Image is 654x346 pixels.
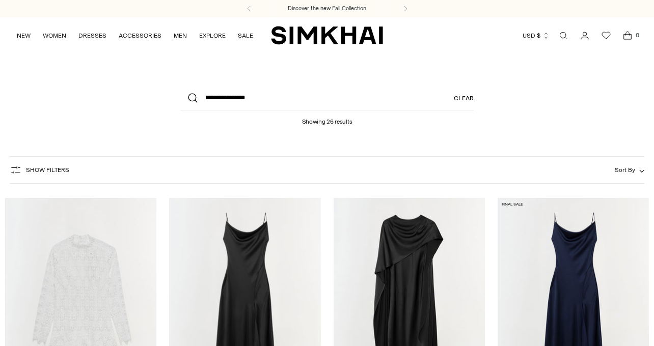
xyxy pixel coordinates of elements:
[596,25,616,46] a: Wishlist
[617,25,638,46] a: Open cart modal
[238,24,253,47] a: SALE
[575,25,595,46] a: Go to the account page
[181,86,205,110] button: Search
[26,166,69,174] span: Show Filters
[17,24,31,47] a: NEW
[78,24,106,47] a: DRESSES
[454,86,474,110] a: Clear
[199,24,226,47] a: EXPLORE
[523,24,550,47] button: USD $
[288,5,366,13] a: Discover the new Fall Collection
[302,110,352,125] h1: Showing 26 results
[553,25,574,46] a: Open search modal
[271,25,383,45] a: SIMKHAI
[119,24,161,47] a: ACCESSORIES
[615,166,635,174] span: Sort By
[633,31,642,40] span: 0
[615,164,644,176] button: Sort By
[10,162,69,178] button: Show Filters
[43,24,66,47] a: WOMEN
[174,24,187,47] a: MEN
